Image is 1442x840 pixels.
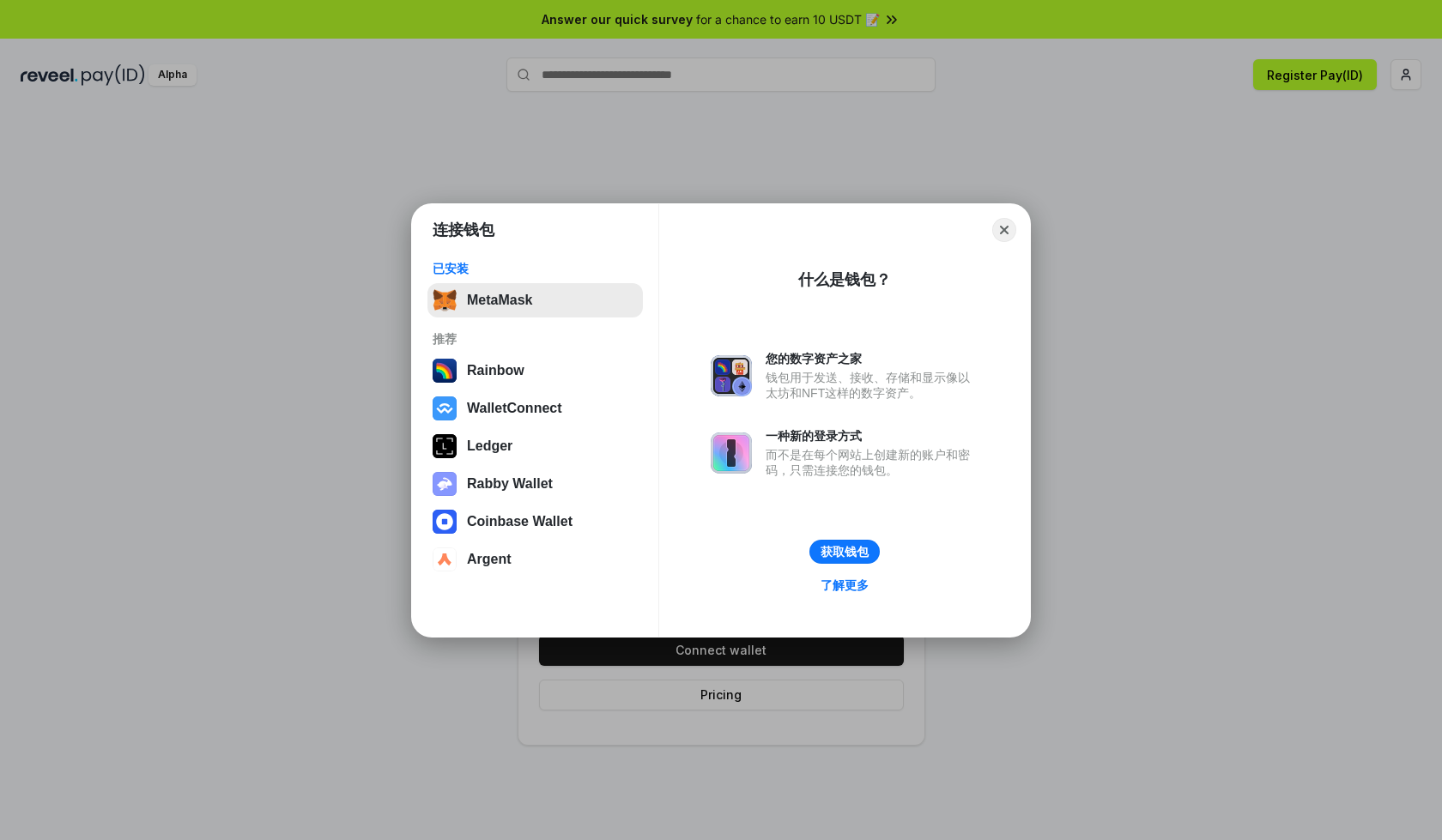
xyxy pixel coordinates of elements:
[427,283,643,317] button: MetaMask
[433,472,457,496] img: svg+xml,%3Csvg%20xmlns%3D%22http%3A%2F%2Fwww.w3.org%2F2000%2Fsvg%22%20fill%3D%22none%22%20viewBox...
[821,577,869,593] div: 了解更多
[433,547,457,571] img: svg+xml,%3Csvg%20width%3D%2228%22%20height%3D%2228%22%20viewBox%3D%220%200%2028%2028%22%20fill%3D...
[433,510,457,534] img: svg+xml,%3Csvg%20width%3D%2228%22%20height%3D%2228%22%20viewBox%3D%220%200%2028%2028%22%20fill%3D...
[821,544,869,559] div: 获取钱包
[467,438,512,454] div: Ledger
[711,355,752,396] img: svg+xml,%3Csvg%20xmlns%3D%22http%3A%2F%2Fwww.w3.org%2F2000%2Fsvg%22%20fill%3D%22none%22%20viewBox...
[433,261,638,276] div: 已安装
[766,447,978,478] div: 而不是在每个网站上创建新的账户和密码，只需连接您的钱包。
[427,505,643,539] button: Coinbase Wallet
[427,467,643,501] button: Rabby Wallet
[809,540,880,564] button: 获取钱包
[427,354,643,388] button: Rainbow
[433,331,638,347] div: 推荐
[467,514,573,529] div: Coinbase Wallet
[766,351,978,366] div: 您的数字资产之家
[766,370,978,401] div: 钱包用于发送、接收、存储和显示像以太坊和NFT这样的数字资产。
[766,428,978,444] div: 一种新的登录方式
[810,574,879,596] a: 了解更多
[992,218,1016,242] button: Close
[467,552,512,567] div: Argent
[467,293,532,308] div: MetaMask
[433,288,457,312] img: svg+xml,%3Csvg%20fill%3D%22none%22%20height%3D%2233%22%20viewBox%3D%220%200%2035%2033%22%20width%...
[427,391,643,426] button: WalletConnect
[433,434,457,458] img: svg+xml,%3Csvg%20xmlns%3D%22http%3A%2F%2Fwww.w3.org%2F2000%2Fsvg%22%20width%3D%2228%22%20height%3...
[427,542,643,577] button: Argent
[467,401,562,416] div: WalletConnect
[467,476,553,492] div: Rabby Wallet
[427,429,643,463] button: Ledger
[711,432,752,474] img: svg+xml,%3Csvg%20xmlns%3D%22http%3A%2F%2Fwww.w3.org%2F2000%2Fsvg%22%20fill%3D%22none%22%20viewBox...
[798,269,891,290] div: 什么是钱包？
[433,396,457,420] img: svg+xml,%3Csvg%20width%3D%2228%22%20height%3D%2228%22%20viewBox%3D%220%200%2028%2028%22%20fill%3D...
[433,359,457,383] img: svg+xml,%3Csvg%20width%3D%22120%22%20height%3D%22120%22%20viewBox%3D%220%200%20120%20120%22%20fil...
[433,220,494,240] h1: 连接钱包
[467,363,524,378] div: Rainbow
